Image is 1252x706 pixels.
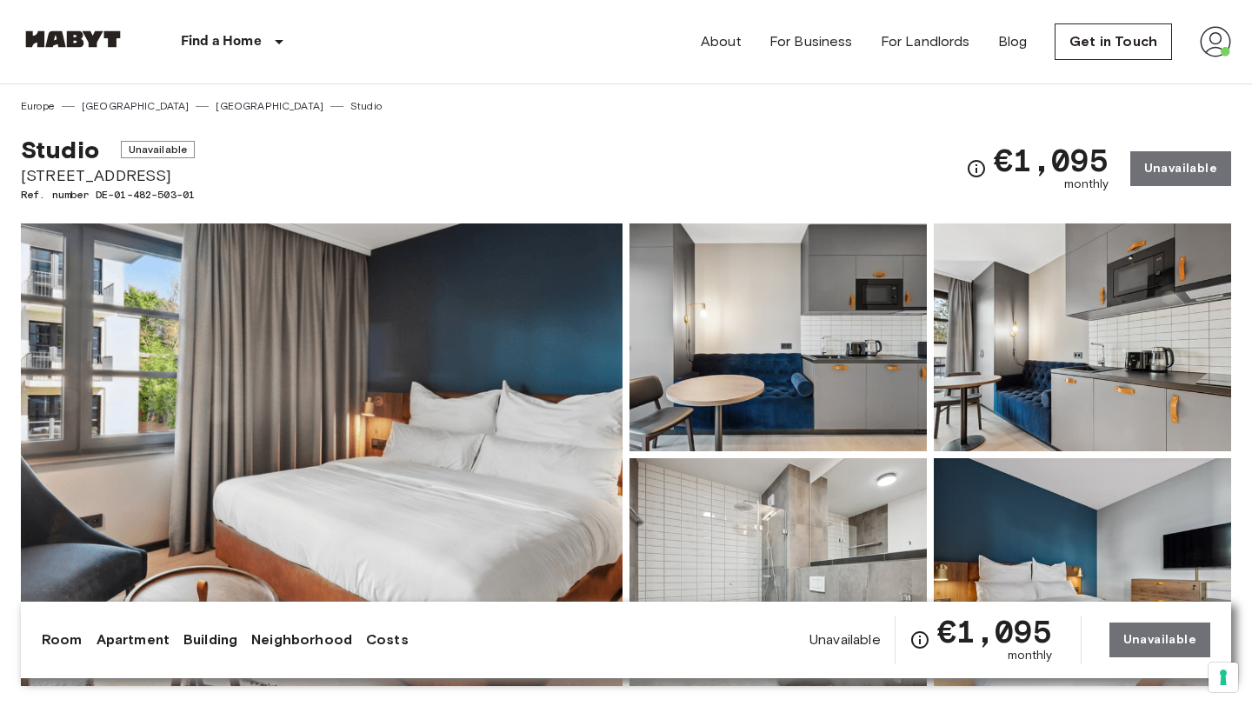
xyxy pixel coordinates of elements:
span: monthly [1008,647,1053,664]
img: Marketing picture of unit DE-01-482-503-01 [21,223,623,686]
a: About [701,31,742,52]
span: Unavailable [809,630,881,649]
span: Ref. number DE-01-482-503-01 [21,187,195,203]
svg: Check cost overview for full price breakdown. Please note that discounts apply to new joiners onl... [966,158,987,179]
button: Your consent preferences for tracking technologies [1209,663,1238,692]
a: [GEOGRAPHIC_DATA] [216,98,323,114]
a: For Landlords [881,31,970,52]
a: Europe [21,98,55,114]
img: avatar [1200,26,1231,57]
span: €1,095 [937,616,1053,647]
img: Picture of unit DE-01-482-503-01 [629,223,927,451]
a: For Business [769,31,853,52]
a: Blog [998,31,1028,52]
img: Picture of unit DE-01-482-503-01 [934,223,1231,451]
a: Costs [366,629,409,650]
span: monthly [1064,176,1109,193]
svg: Check cost overview for full price breakdown. Please note that discounts apply to new joiners onl... [909,629,930,650]
a: Room [42,629,83,650]
span: [STREET_ADDRESS] [21,164,195,187]
a: Building [183,629,237,650]
a: [GEOGRAPHIC_DATA] [82,98,190,114]
a: Apartment [97,629,170,650]
span: €1,095 [994,144,1109,176]
span: Unavailable [121,141,196,158]
a: Studio [350,98,382,114]
img: Picture of unit DE-01-482-503-01 [934,458,1231,686]
img: Habyt [21,30,125,48]
p: Find a Home [181,31,262,52]
a: Get in Touch [1055,23,1172,60]
span: Studio [21,135,99,164]
img: Picture of unit DE-01-482-503-01 [629,458,927,686]
a: Neighborhood [251,629,352,650]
